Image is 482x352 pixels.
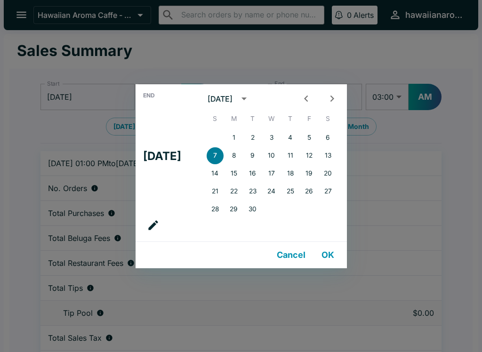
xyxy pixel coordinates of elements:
button: 14 [207,165,224,182]
div: [DATE] [208,94,233,104]
button: calendar view is open, switch to year view [235,90,253,107]
button: 11 [282,147,299,164]
button: 26 [301,183,318,200]
button: OK [313,246,343,264]
button: 1 [225,129,242,146]
button: 19 [301,165,318,182]
button: 3 [263,129,280,146]
button: Previous month [297,90,315,107]
button: calendar view is open, go to text input view [143,215,163,235]
span: Saturday [320,110,337,128]
button: 9 [244,147,261,164]
button: 8 [225,147,242,164]
button: 7 [207,147,224,164]
span: End [143,92,155,99]
button: 27 [320,183,337,200]
button: 6 [320,129,337,146]
button: 30 [244,201,261,218]
button: 2 [244,129,261,146]
button: 24 [263,183,280,200]
button: 4 [282,129,299,146]
span: Wednesday [263,110,280,128]
span: Tuesday [244,110,261,128]
span: Sunday [207,110,224,128]
button: Next month [323,90,341,107]
span: Friday [301,110,318,128]
button: 25 [282,183,299,200]
h4: [DATE] [143,149,181,163]
button: 16 [244,165,261,182]
button: 5 [301,129,318,146]
button: 20 [320,165,337,182]
button: 12 [301,147,318,164]
button: 29 [225,201,242,218]
button: 10 [263,147,280,164]
button: 18 [282,165,299,182]
button: 28 [207,201,224,218]
span: Monday [225,110,242,128]
button: 23 [244,183,261,200]
button: 21 [207,183,224,200]
button: 13 [320,147,337,164]
button: 15 [225,165,242,182]
span: Thursday [282,110,299,128]
button: 17 [263,165,280,182]
button: Cancel [273,246,309,264]
button: 22 [225,183,242,200]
